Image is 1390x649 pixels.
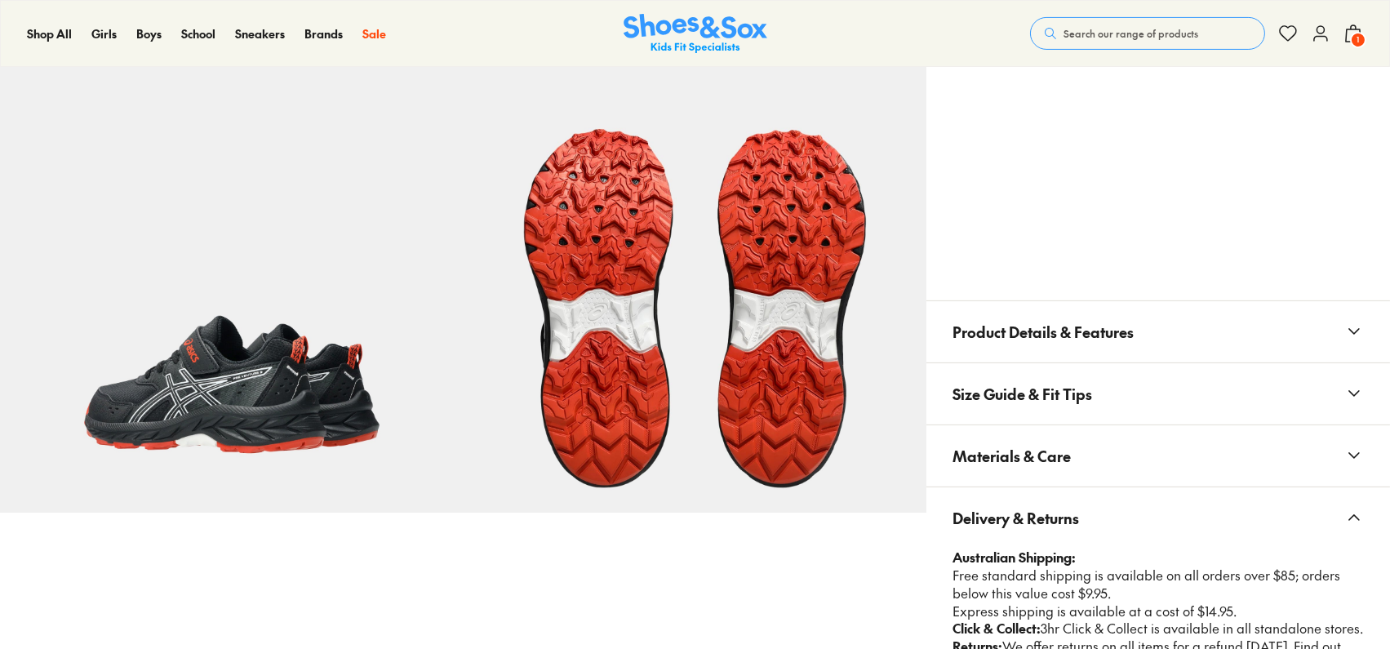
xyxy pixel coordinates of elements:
[953,549,1364,620] p: Free standard shipping is available on all orders over $85; orders below this value cost $9.95. E...
[235,25,285,42] a: Sneakers
[304,25,343,42] a: Brands
[464,49,927,513] img: 9-549309_1
[181,25,215,42] a: School
[953,370,1092,418] span: Size Guide & Fit Tips
[624,14,767,54] img: SNS_Logo_Responsive.svg
[1064,26,1198,41] span: Search our range of products
[953,432,1071,480] span: Materials & Care
[362,25,386,42] a: Sale
[1030,17,1265,50] button: Search our range of products
[624,14,767,54] a: Shoes & Sox
[953,494,1079,542] span: Delivery & Returns
[926,487,1390,549] button: Delivery & Returns
[953,548,1076,566] strong: Australian Shipping:
[1343,16,1363,51] button: 1
[953,620,1364,638] p: 3hr Click & Collect is available in all standalone stores.
[953,14,1364,281] iframe: Find in Store
[136,25,162,42] a: Boys
[926,363,1390,425] button: Size Guide & Fit Tips
[1350,32,1366,48] span: 1
[27,25,72,42] a: Shop All
[91,25,117,42] a: Girls
[926,425,1390,487] button: Materials & Care
[926,301,1390,362] button: Product Details & Features
[953,619,1041,637] strong: Click & Collect:
[953,308,1134,356] span: Product Details & Features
